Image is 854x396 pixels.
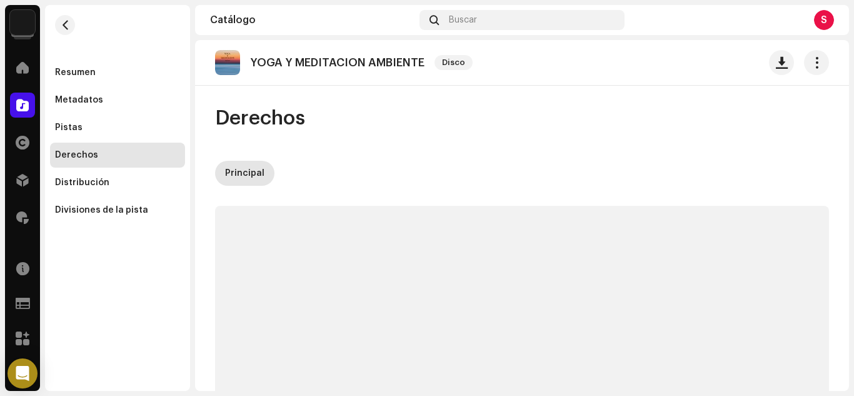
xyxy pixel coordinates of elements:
[50,143,185,168] re-m-nav-item: Derechos
[50,115,185,140] re-m-nav-item: Pistas
[55,95,103,105] div: Metadatos
[55,68,96,78] div: Resumen
[8,358,38,388] div: Open Intercom Messenger
[10,10,35,35] img: 48257be4-38e1-423f-bf03-81300282f8d9
[814,10,834,30] div: S
[55,123,83,133] div: Pistas
[215,106,305,131] span: Derechos
[215,50,240,75] img: 774854d2-d5bb-4e4a-a825-baeedc742003
[55,178,109,188] div: Distribución
[449,15,477,25] span: Buscar
[250,56,424,69] p: YOGA Y MEDITACION AMBIENTE
[50,170,185,195] re-m-nav-item: Distribución
[50,198,185,223] re-m-nav-item: Divisiones de la pista
[50,60,185,85] re-m-nav-item: Resumen
[210,15,414,25] div: Catálogo
[55,150,98,160] div: Derechos
[435,55,473,70] span: Disco
[225,161,264,186] div: Principal
[50,88,185,113] re-m-nav-item: Metadatos
[55,205,148,215] div: Divisiones de la pista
